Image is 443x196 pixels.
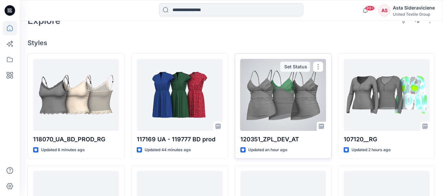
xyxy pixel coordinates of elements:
[33,59,119,131] a: 118070_UA_BD_PROD_RG
[33,135,119,144] p: 118070_UA_BD_PROD_RG
[352,147,391,153] p: Updated 2 hours ago
[240,135,326,144] p: 120351_ZPL_DEV_AT
[137,59,223,131] a: 117169 UA - 119777 BD prod
[137,135,223,144] p: 117169 UA - 119777 BD prod
[365,6,375,11] span: 99+
[344,59,430,131] a: 107120__RG
[248,147,287,153] p: Updated an hour ago
[28,39,435,47] h4: Styles
[28,15,61,26] h2: Explore
[344,135,430,144] p: 107120__RG
[41,147,85,153] p: Updated 6 minutes ago
[378,5,390,16] div: AS
[145,147,191,153] p: Updated 44 minutes ago
[393,4,435,12] div: Asta Sideraviciene
[240,59,326,131] a: 120351_ZPL_DEV_AT
[393,12,435,17] div: United Textile Group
